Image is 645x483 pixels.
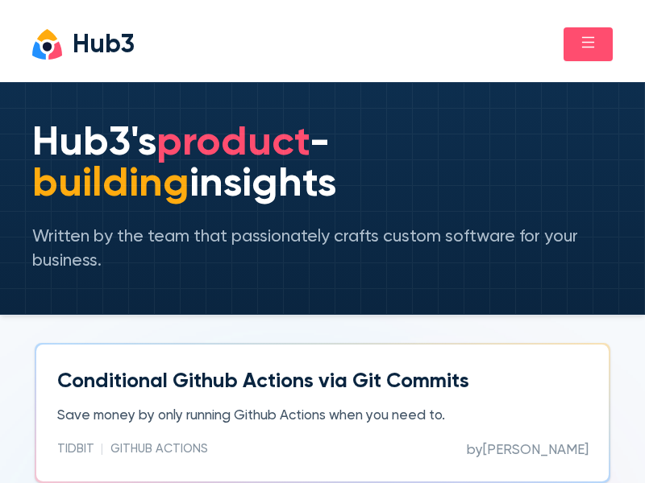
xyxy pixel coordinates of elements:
[564,27,613,61] button: menu
[467,440,589,461] span: by [PERSON_NAME]
[73,33,135,59] div: Hub3
[57,406,589,427] div: Save money by only running Github Actions when you need to.
[581,35,595,49] span: menu
[35,343,610,483] div: Conditional Github Actions via Git CommitsSave money by only running Github Actions when you need...
[57,368,469,406] a: Conditional Github Actions via Git Commits
[57,368,469,395] h4: Conditional Github Actions via Git Commits
[32,29,135,59] a: Hub3
[110,440,208,461] li: Github Actions
[57,440,110,461] li: tidbit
